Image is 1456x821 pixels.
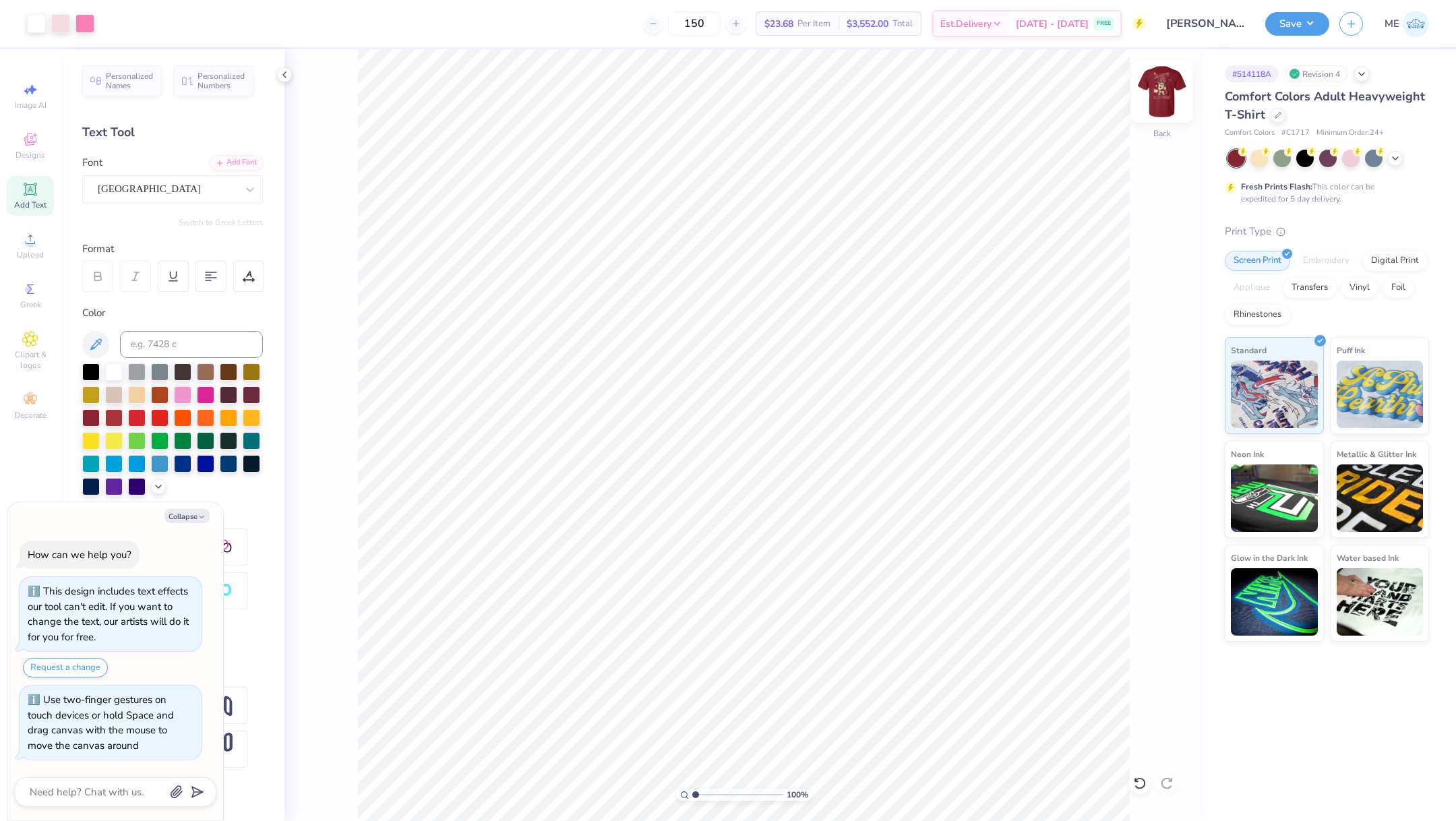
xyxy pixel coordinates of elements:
img: Neon Ink [1231,464,1318,532]
div: Rhinestones [1225,305,1290,325]
div: Revision 4 [1285,65,1347,82]
span: Glow in the Dark Ink [1231,551,1308,565]
span: Est. Delivery [940,17,992,31]
span: ME [1385,16,1399,32]
div: Add Font [210,155,263,171]
span: [DATE] - [DATE] [1016,17,1089,31]
div: Embroidery [1294,251,1358,271]
img: Glow in the Dark Ink [1231,568,1318,636]
img: Puff Ink [1337,361,1424,428]
img: Back [1135,65,1189,119]
button: Request a change [23,658,108,677]
span: Image AI [15,100,47,111]
span: $3,552.00 [847,17,888,31]
div: Digital Print [1362,251,1428,271]
img: Standard [1231,361,1318,428]
span: FREE [1097,19,1111,28]
span: # C1717 [1281,127,1310,139]
span: Per Item [797,17,830,31]
img: Maria Espena [1403,11,1429,37]
span: Water based Ink [1337,551,1399,565]
button: Collapse [164,509,210,523]
div: Screen Print [1225,251,1290,271]
span: Puff Ink [1337,343,1365,357]
span: Comfort Colors Adult Heavyweight T-Shirt [1225,88,1425,123]
span: Total [892,17,913,31]
div: Applique [1225,278,1279,298]
label: Font [82,155,102,171]
span: Personalized Names [106,71,154,90]
div: Vinyl [1341,278,1378,298]
span: Neon Ink [1231,447,1264,461]
span: Upload [17,249,44,260]
div: Color [82,305,263,321]
span: Add Text [14,200,47,210]
span: $23.68 [764,17,793,31]
strong: Fresh Prints Flash: [1241,181,1312,192]
span: Standard [1231,343,1267,357]
div: Print Type [1225,224,1429,239]
div: Foil [1383,278,1414,298]
span: Metallic & Glitter Ink [1337,447,1416,461]
span: Greek [20,299,41,310]
span: Designs [16,150,45,160]
div: This design includes text effects our tool can't edit. If you want to change the text, our artist... [28,584,189,644]
div: Back [1153,127,1171,140]
input: e.g. 7428 c [120,331,263,358]
div: Use two-finger gestures on touch devices or hold Space and drag canvas with the mouse to move the... [28,693,174,752]
div: How can we help you? [28,548,131,561]
div: Format [82,241,264,257]
img: Metallic & Glitter Ink [1337,464,1424,532]
button: Switch to Greek Letters [179,217,263,228]
span: Comfort Colors [1225,127,1275,139]
div: Text Tool [82,123,263,142]
span: Decorate [14,410,47,421]
input: Untitled Design [1156,10,1255,37]
div: This color can be expedited for 5 day delivery. [1241,181,1407,205]
div: # 514118A [1225,65,1279,82]
input: – – [668,11,721,36]
div: Transfers [1283,278,1337,298]
button: Save [1265,12,1329,36]
a: ME [1385,11,1429,37]
span: Clipart & logos [7,349,54,371]
span: Personalized Numbers [198,71,245,90]
span: Minimum Order: 24 + [1316,127,1384,139]
img: Water based Ink [1337,568,1424,636]
span: 100 % [787,789,808,801]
